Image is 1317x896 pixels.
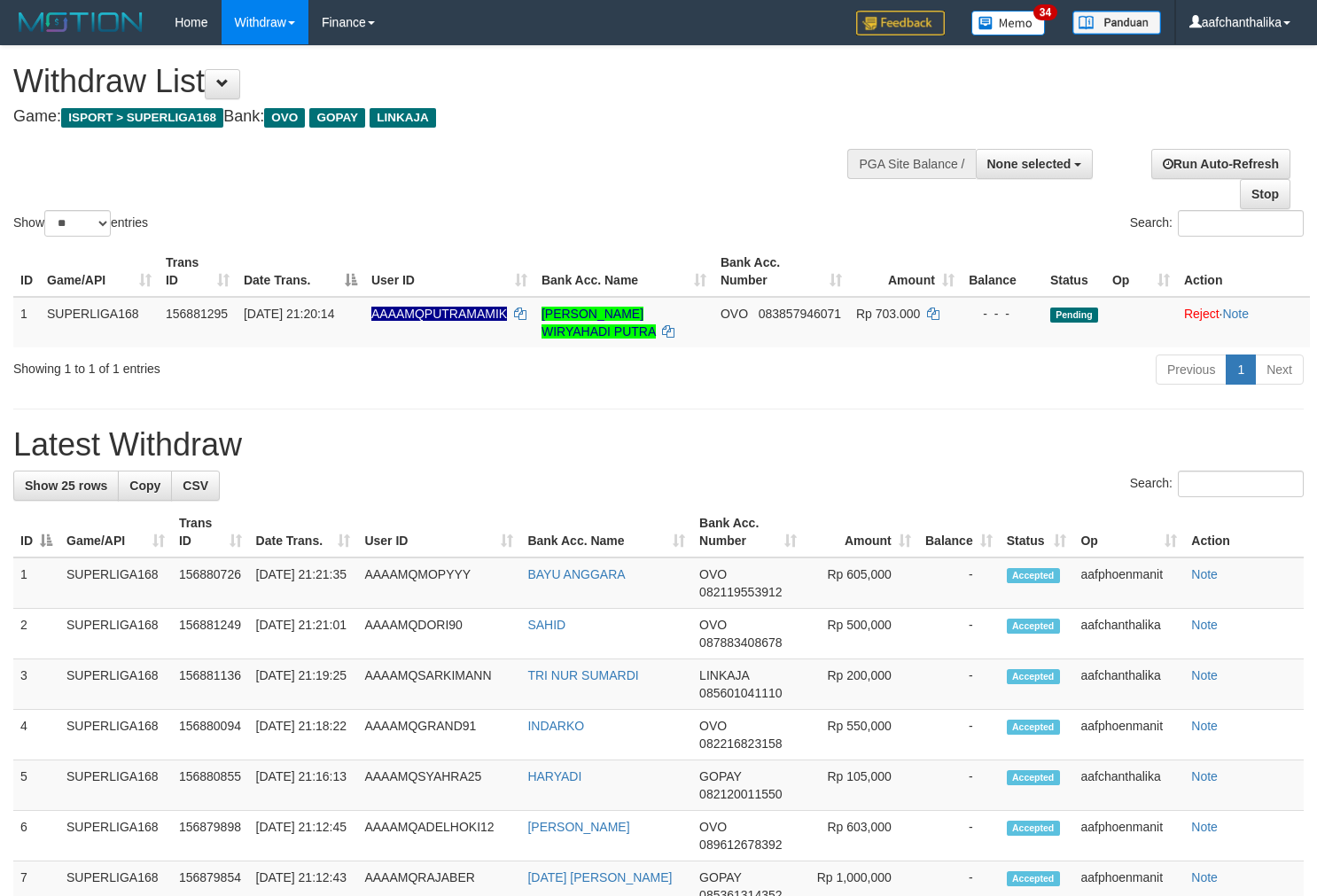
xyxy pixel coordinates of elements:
td: Rp 605,000 [804,557,918,609]
a: Note [1191,719,1218,733]
td: 6 [13,811,59,861]
span: [DATE] 21:20:14 [244,307,334,321]
span: GOPAY [699,870,741,884]
th: Action [1177,246,1310,297]
th: Status: activate to sort column ascending [1000,507,1074,557]
td: 156880094 [172,710,249,760]
span: Copy [129,479,160,493]
span: LINKAJA [699,668,749,682]
td: SUPERLIGA168 [59,557,172,609]
td: 1 [13,297,40,347]
button: None selected [976,149,1094,179]
th: Op: activate to sort column ascending [1105,246,1177,297]
span: None selected [987,157,1072,171]
td: SUPERLIGA168 [59,659,172,710]
td: - [918,659,1000,710]
td: AAAAMQADELHOKI12 [357,811,520,861]
a: Note [1191,618,1218,632]
td: SUPERLIGA168 [59,609,172,659]
th: ID [13,246,40,297]
span: Rp 703.000 [856,307,920,321]
span: ISPORT > SUPERLIGA168 [61,108,223,128]
span: OVO [699,618,727,632]
span: OVO [721,307,748,321]
a: Stop [1240,179,1290,209]
th: Bank Acc. Name: activate to sort column ascending [534,246,713,297]
span: Copy 083857946071 to clipboard [759,307,841,321]
td: · [1177,297,1310,347]
h1: Latest Withdraw [13,427,1304,463]
th: Amount: activate to sort column ascending [849,246,962,297]
a: Show 25 rows [13,471,119,501]
th: Amount: activate to sort column ascending [804,507,918,557]
a: Note [1191,769,1218,783]
td: SUPERLIGA168 [59,710,172,760]
span: Copy 085601041110 to clipboard [699,686,782,700]
a: Note [1191,668,1218,682]
th: Status [1043,246,1105,297]
label: Search: [1130,210,1304,237]
a: SAHID [527,618,565,632]
th: Action [1184,507,1304,557]
th: Game/API: activate to sort column ascending [59,507,172,557]
td: 5 [13,760,59,811]
span: Accepted [1007,821,1060,836]
label: Show entries [13,210,148,237]
a: Run Auto-Refresh [1151,149,1290,179]
span: Accepted [1007,720,1060,735]
td: - [918,760,1000,811]
th: Balance: activate to sort column ascending [918,507,1000,557]
span: Copy 082120011550 to clipboard [699,787,782,801]
th: Balance [962,246,1043,297]
input: Search: [1178,471,1304,497]
th: Date Trans.: activate to sort column descending [237,246,364,297]
span: Copy 082119553912 to clipboard [699,585,782,599]
td: aafphoenmanit [1073,557,1184,609]
td: [DATE] 21:12:45 [249,811,358,861]
td: 3 [13,659,59,710]
td: Rp 550,000 [804,710,918,760]
span: OVO [699,567,727,581]
span: 34 [1033,4,1057,20]
a: Note [1191,870,1218,884]
td: - [918,710,1000,760]
span: Accepted [1007,871,1060,886]
a: Next [1255,355,1304,385]
th: User ID: activate to sort column ascending [357,507,520,557]
span: GOPAY [309,108,365,128]
td: AAAAMQDORI90 [357,609,520,659]
span: Accepted [1007,568,1060,583]
a: [PERSON_NAME] WIRYAHADI PUTRA [542,307,656,339]
th: Bank Acc. Number: activate to sort column ascending [692,507,804,557]
div: - - - [969,305,1036,323]
a: 1 [1226,355,1256,385]
td: - [918,609,1000,659]
span: GOPAY [699,769,741,783]
select: Showentries [44,210,111,237]
td: SUPERLIGA168 [59,811,172,861]
td: 156879898 [172,811,249,861]
td: AAAAMQGRAND91 [357,710,520,760]
span: OVO [699,820,727,834]
div: Showing 1 to 1 of 1 entries [13,353,535,378]
label: Search: [1130,471,1304,497]
a: Reject [1184,307,1220,321]
td: [DATE] 21:16:13 [249,760,358,811]
span: Copy 087883408678 to clipboard [699,635,782,650]
td: [DATE] 21:19:25 [249,659,358,710]
h4: Game: Bank: [13,108,861,126]
th: Game/API: activate to sort column ascending [40,246,159,297]
th: Date Trans.: activate to sort column ascending [249,507,358,557]
span: OVO [264,108,305,128]
td: - [918,557,1000,609]
h1: Withdraw List [13,64,861,99]
img: Feedback.jpg [856,11,945,35]
span: Accepted [1007,770,1060,785]
span: Accepted [1007,619,1060,634]
td: AAAAMQSARKIMANN [357,659,520,710]
td: [DATE] 21:21:01 [249,609,358,659]
input: Search: [1178,210,1304,237]
td: aafphoenmanit [1073,811,1184,861]
td: 156880726 [172,557,249,609]
a: HARYADI [527,769,581,783]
